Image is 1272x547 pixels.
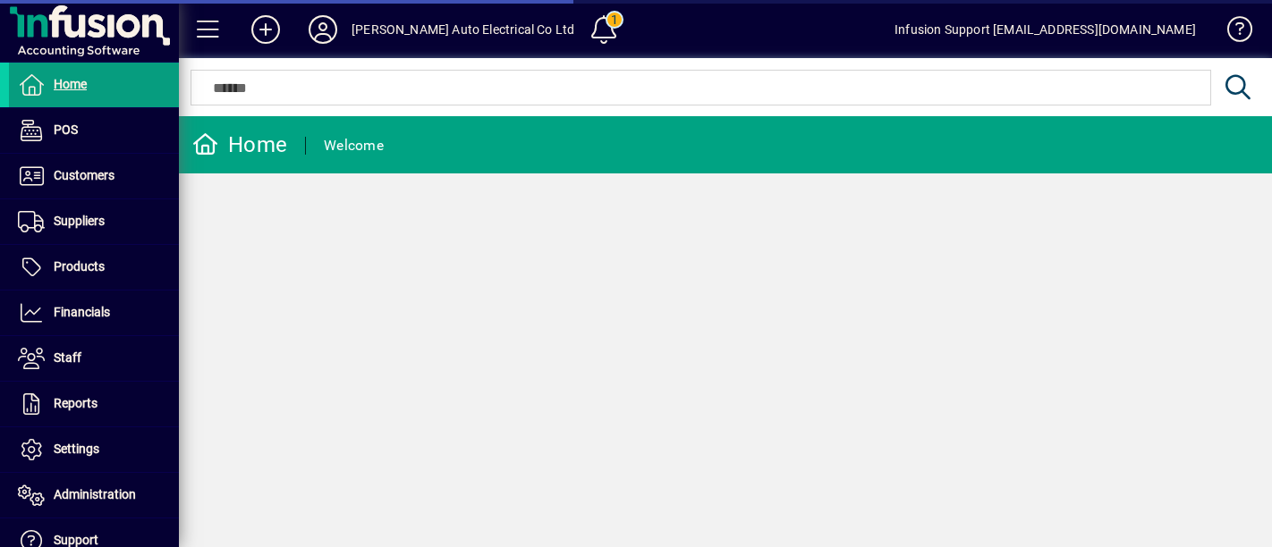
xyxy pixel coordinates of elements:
[192,130,287,159] div: Home
[9,154,179,198] a: Customers
[9,245,179,290] a: Products
[54,77,87,91] span: Home
[1214,4,1250,62] a: Knowledge Base
[54,305,110,319] span: Financials
[54,533,98,547] span: Support
[237,13,294,46] button: Add
[54,259,105,273] span: Products
[54,442,99,456] span: Settings
[54,396,98,410] span: Reports
[54,214,105,228] span: Suppliers
[9,290,179,335] a: Financials
[54,487,136,501] span: Administration
[9,108,179,153] a: POS
[294,13,352,46] button: Profile
[9,427,179,472] a: Settings
[895,15,1196,44] div: Infusion Support [EMAIL_ADDRESS][DOMAIN_NAME]
[324,131,384,160] div: Welcome
[9,382,179,426] a: Reports
[9,199,179,244] a: Suppliers
[54,350,81,365] span: Staff
[9,473,179,518] a: Administration
[54,168,114,182] span: Customers
[54,122,78,137] span: POS
[352,15,574,44] div: [PERSON_NAME] Auto Electrical Co Ltd
[9,336,179,381] a: Staff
